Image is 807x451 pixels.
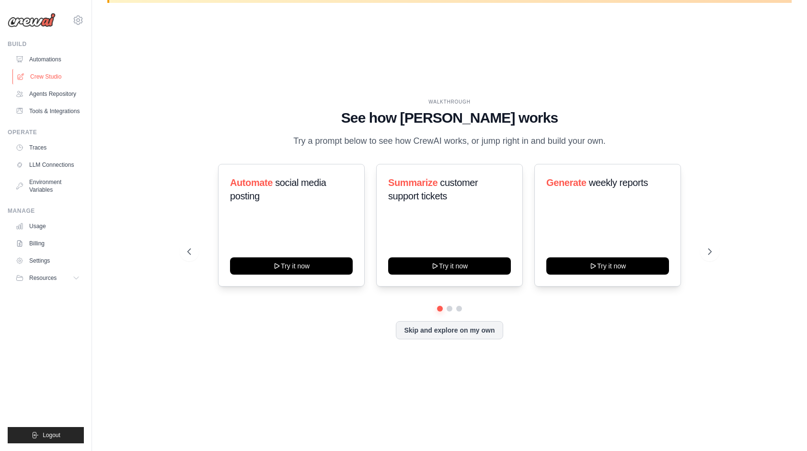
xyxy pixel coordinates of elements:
[12,157,84,173] a: LLM Connections
[546,257,669,275] button: Try it now
[546,177,587,188] span: Generate
[8,40,84,48] div: Build
[8,128,84,136] div: Operate
[12,270,84,286] button: Resources
[12,86,84,102] a: Agents Repository
[388,177,478,201] span: customer support tickets
[388,257,511,275] button: Try it now
[29,274,57,282] span: Resources
[12,253,84,268] a: Settings
[12,69,85,84] a: Crew Studio
[12,140,84,155] a: Traces
[396,321,503,339] button: Skip and explore on my own
[8,427,84,443] button: Logout
[12,104,84,119] a: Tools & Integrations
[12,219,84,234] a: Usage
[12,236,84,251] a: Billing
[8,207,84,215] div: Manage
[12,52,84,67] a: Automations
[589,177,648,188] span: weekly reports
[12,174,84,197] a: Environment Variables
[8,13,56,27] img: Logo
[187,109,712,127] h1: See how [PERSON_NAME] works
[187,98,712,105] div: WALKTHROUGH
[230,177,326,201] span: social media posting
[388,177,438,188] span: Summarize
[230,177,273,188] span: Automate
[43,431,60,439] span: Logout
[288,134,611,148] p: Try a prompt below to see how CrewAI works, or jump right in and build your own.
[230,257,353,275] button: Try it now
